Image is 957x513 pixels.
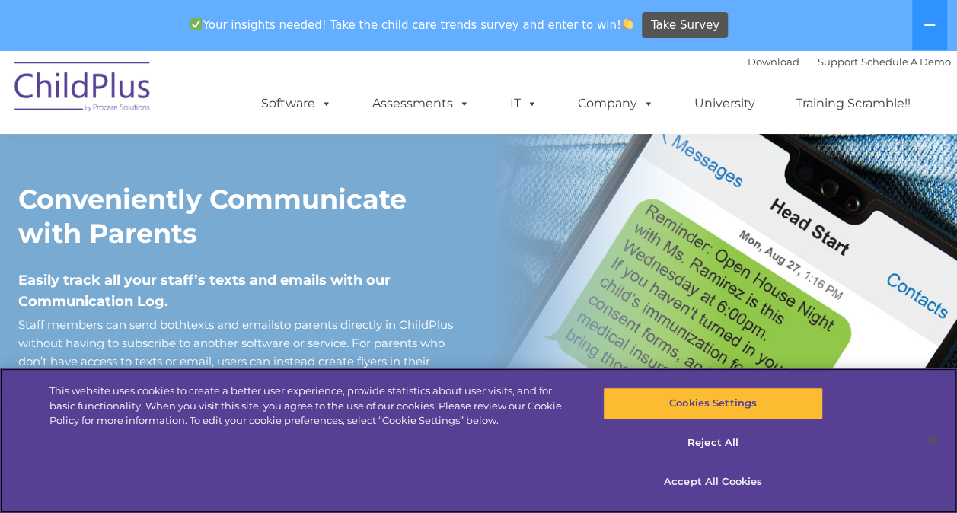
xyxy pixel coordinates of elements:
[357,88,485,119] a: Assessments
[246,88,347,119] a: Software
[642,12,728,39] a: Take Survey
[49,384,574,429] div: This website uses cookies to create a better user experience, provide statistics about user visit...
[861,56,951,68] a: Schedule A Demo
[7,51,159,127] img: ChildPlus by Procare Solutions
[187,317,279,331] a: texts and emails
[748,56,951,68] font: |
[748,56,799,68] a: Download
[916,422,949,456] button: Close
[18,317,453,422] span: Staff members can send both to parents directly in ChildPlus without having to subscribe to anoth...
[603,387,823,419] button: Cookies Settings
[190,18,202,30] img: ✅
[184,10,640,40] span: Your insights needed! Take the child care trends survey and enter to win!
[18,271,391,309] span: Easily track all your staff’s texts and emails with our Communication Log.
[651,12,719,39] span: Take Survey
[603,466,823,498] button: Accept All Cookies
[495,88,553,119] a: IT
[622,18,633,30] img: 👏
[679,88,770,119] a: University
[603,427,823,459] button: Reject All
[818,56,858,68] a: Support
[563,88,669,119] a: Company
[18,182,407,249] strong: Conveniently Communicate with Parents
[780,88,926,119] a: Training Scramble!!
